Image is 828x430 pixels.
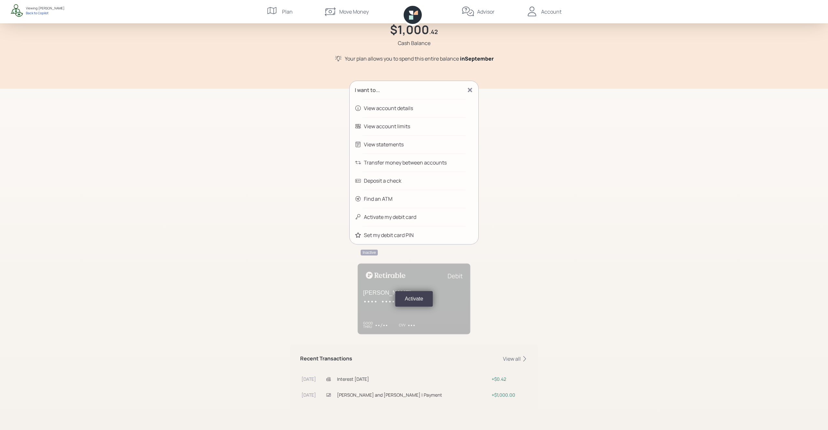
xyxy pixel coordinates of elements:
div: Transfer money between accounts [364,159,447,166]
div: Back to Copilot [26,11,64,15]
div: Your plan allows you to spend this entire balance [345,55,494,62]
div: Advisor [477,8,495,16]
div: Interest [DATE] [337,376,489,382]
h4: .42 [429,28,438,36]
div: I want to... [355,86,380,94]
div: Viewing: [PERSON_NAME] [26,6,64,11]
div: View statements [364,141,404,148]
div: $1,000.00 [492,391,527,398]
div: View account details [364,104,413,112]
h5: Recent Transactions [300,356,352,362]
div: Account [541,8,561,16]
h1: $1,000 [390,23,429,37]
div: $0.42 [492,376,527,382]
div: Cash Balance [398,39,430,47]
div: Set my debit card PIN [364,231,414,239]
div: [DATE] [301,391,323,398]
div: [DATE] [301,376,323,382]
div: Plan [282,8,293,16]
div: View account limits [364,122,410,130]
div: Find an ATM [364,195,392,203]
div: Move Money [339,8,369,16]
div: Deposit a check [364,177,401,185]
div: View all [503,355,528,362]
div: [PERSON_NAME] and [PERSON_NAME] | Payment [337,391,489,398]
span: in September [460,55,494,62]
div: Activate my debit card [364,213,416,221]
